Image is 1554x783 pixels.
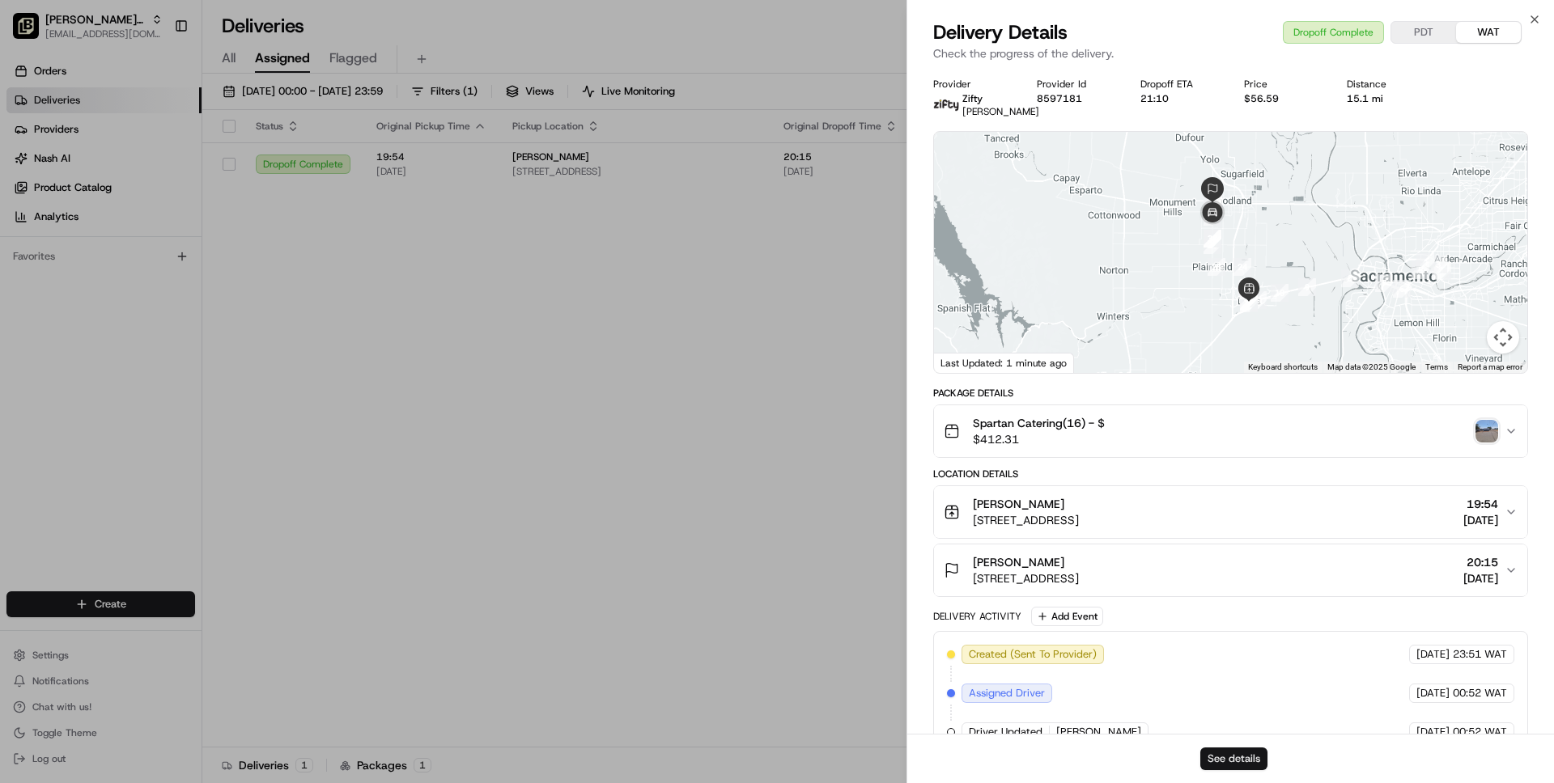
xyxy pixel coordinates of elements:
[1140,78,1218,91] div: Dropoff ETA
[1204,230,1221,248] div: 35
[1463,554,1498,570] span: 20:15
[1456,22,1521,43] button: WAT
[1416,725,1450,739] span: [DATE]
[1031,607,1103,626] button: Add Event
[933,468,1528,480] div: Location Details
[934,353,1074,373] div: Last Updated: 1 minute ago
[1463,496,1498,512] span: 19:54
[161,274,196,286] span: Pylon
[969,686,1045,700] span: Assigned Driver
[1429,256,1447,273] div: 3
[973,431,1105,447] span: $412.31
[933,19,1068,45] span: Delivery Details
[1248,362,1318,373] button: Keyboard shortcuts
[1453,647,1507,662] span: 23:51 WAT
[973,496,1064,512] span: [PERSON_NAME]
[1347,92,1424,105] div: 15.1 mi
[55,154,265,171] div: Start new chat
[114,273,196,286] a: Powered byPylon
[1416,647,1450,662] span: [DATE]
[1391,22,1456,43] button: PDT
[938,352,991,373] img: Google
[1140,92,1218,105] div: 21:10
[973,415,1105,431] span: Spartan Catering(16) - $
[1416,686,1450,700] span: [DATE]
[934,486,1527,538] button: [PERSON_NAME][STREET_ADDRESS]19:54[DATE]
[933,387,1528,400] div: Package Details
[1475,420,1498,442] img: photo_proof_of_delivery image
[973,570,1079,586] span: [STREET_ADDRESS]
[1375,274,1393,292] div: 7
[938,352,991,373] a: Open this area in Google Maps (opens a new window)
[1463,512,1498,528] span: [DATE]
[1249,291,1267,309] div: 11
[969,647,1097,662] span: Created (Sent To Provider)
[130,228,266,257] a: 💻API Documentation
[1200,747,1267,770] button: See details
[1432,261,1450,279] div: 2
[16,236,29,249] div: 📗
[1298,278,1316,296] div: 9
[16,65,295,91] p: Welcome 👋
[1393,280,1411,298] div: 6
[1244,92,1322,105] div: $56.59
[962,105,1039,118] span: [PERSON_NAME]
[1425,362,1448,371] a: Terms (opens in new tab)
[1412,261,1429,279] div: 5
[1037,78,1115,91] div: Provider Id
[969,725,1042,739] span: Driver Updated
[1233,258,1251,276] div: 24
[973,512,1079,528] span: [STREET_ADDRESS]
[137,236,150,249] div: 💻
[1341,269,1359,287] div: 8
[933,92,959,118] img: zifty-logo-trans-sq.png
[1416,253,1434,271] div: 4
[934,544,1527,596] button: [PERSON_NAME][STREET_ADDRESS]20:15[DATE]
[1463,570,1498,586] span: [DATE]
[1327,362,1416,371] span: Map data ©2025 Google
[42,104,267,121] input: Clear
[1244,78,1322,91] div: Price
[933,78,1011,91] div: Provider
[1271,284,1289,302] div: 10
[1453,725,1507,739] span: 00:52 WAT
[55,171,205,184] div: We're available if you need us!
[973,554,1064,570] span: [PERSON_NAME]
[934,405,1527,457] button: Spartan Catering(16) - $$412.31photo_proof_of_delivery image
[1453,686,1507,700] span: 00:52 WAT
[933,610,1021,623] div: Delivery Activity
[1208,258,1225,276] div: 25
[1433,262,1451,280] div: 1
[933,45,1528,61] p: Check the progress of the delivery.
[962,92,983,105] span: Zifty
[16,154,45,184] img: 1736555255976-a54dd68f-1ca7-489b-9aae-adbdc363a1c4
[16,16,49,49] img: Nash
[1037,92,1082,105] button: 8597181
[10,228,130,257] a: 📗Knowledge Base
[1487,321,1519,353] button: Map camera controls
[275,159,295,179] button: Start new chat
[32,235,124,251] span: Knowledge Base
[1347,78,1424,91] div: Distance
[1458,362,1522,371] a: Report a map error
[1056,725,1141,739] span: [PERSON_NAME]
[153,235,260,251] span: API Documentation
